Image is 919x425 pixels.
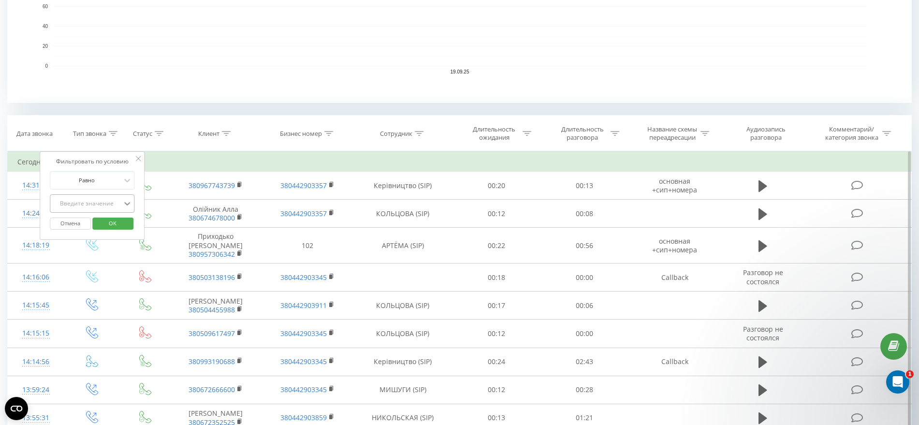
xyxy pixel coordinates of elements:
[170,228,262,264] td: Приходько [PERSON_NAME]
[452,264,541,292] td: 00:18
[353,348,452,376] td: Керівництво (SIP)
[735,125,798,142] div: Аудиозапись разговора
[17,352,54,371] div: 14:14:56
[50,157,135,166] div: Фильтровать по условию
[17,296,54,315] div: 14:15:45
[540,200,629,228] td: 00:08
[540,320,629,348] td: 00:00
[353,320,452,348] td: КОЛЬЦОВА (SIP)
[353,292,452,320] td: КОЛЬЦОВА (SIP)
[353,228,452,264] td: АРТЁМА (SIP)
[17,204,54,223] div: 14:24:12
[629,228,721,264] td: основная +сип+номера
[280,130,322,138] div: Бизнес номер
[452,292,541,320] td: 00:17
[189,329,235,338] a: 380509617497
[452,320,541,348] td: 00:12
[50,218,91,230] button: Отмена
[43,44,48,49] text: 20
[451,69,469,74] text: 19.09.25
[17,176,54,195] div: 14:31:26
[452,172,541,200] td: 00:20
[646,125,698,142] div: Название схемы переадресации
[280,413,327,422] a: 380442903859
[16,130,53,138] div: Дата звонка
[17,268,54,287] div: 14:16:06
[906,370,914,378] span: 1
[189,357,235,366] a: 380993190688
[189,273,235,282] a: 380503138196
[198,130,219,138] div: Клиент
[743,268,783,286] span: Разговор не состоялся
[17,236,54,255] div: 14:18:19
[280,357,327,366] a: 380442903345
[380,130,412,138] div: Сотрудник
[8,152,912,172] td: Сегодня
[43,24,48,29] text: 40
[280,301,327,310] a: 380442903911
[452,376,541,404] td: 00:12
[540,292,629,320] td: 00:06
[53,200,121,207] div: Введите значение
[353,200,452,228] td: КОЛЬЦОВА (SIP)
[17,381,54,399] div: 13:59:24
[540,228,629,264] td: 00:56
[280,273,327,282] a: 380442903345
[189,305,235,314] a: 380504455988
[99,216,126,231] span: OK
[262,228,353,264] td: 102
[540,264,629,292] td: 00:00
[189,181,235,190] a: 380967743739
[189,385,235,394] a: 380672666600
[280,209,327,218] a: 380442903357
[280,385,327,394] a: 380442903345
[629,348,721,376] td: Callback
[170,200,262,228] td: Олійник Алла
[540,376,629,404] td: 00:28
[468,125,520,142] div: Длительность ожидания
[189,213,235,222] a: 380674678000
[189,249,235,259] a: 380957306342
[353,376,452,404] td: МИШУГИ (SIP)
[280,181,327,190] a: 380442903357
[133,130,152,138] div: Статус
[743,324,783,342] span: Разговор не состоялся
[540,172,629,200] td: 00:13
[280,329,327,338] a: 380442903345
[452,228,541,264] td: 00:22
[5,397,28,420] button: Open CMP widget
[452,348,541,376] td: 00:24
[92,218,133,230] button: OK
[823,125,880,142] div: Комментарий/категория звонка
[73,130,106,138] div: Тип звонка
[353,172,452,200] td: Керівництво (SIP)
[556,125,608,142] div: Длительность разговора
[45,63,48,69] text: 0
[540,348,629,376] td: 02:43
[886,370,909,394] iframe: Intercom live chat
[629,172,721,200] td: основная +сип+номера
[43,4,48,9] text: 60
[629,264,721,292] td: Callback
[17,324,54,343] div: 14:15:15
[452,200,541,228] td: 00:12
[170,292,262,320] td: [PERSON_NAME]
